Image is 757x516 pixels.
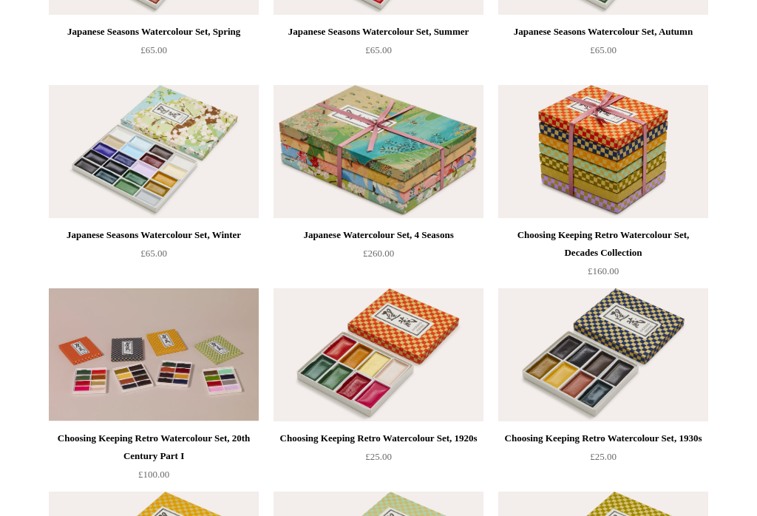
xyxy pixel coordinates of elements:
span: £260.00 [363,248,394,259]
div: Choosing Keeping Retro Watercolour Set, 1920s [277,430,480,448]
a: Choosing Keeping Retro Watercolour Set, 1930s Choosing Keeping Retro Watercolour Set, 1930s [498,289,708,422]
img: Japanese Seasons Watercolour Set, Winter [49,86,259,219]
div: Choosing Keeping Retro Watercolour Set, 1930s [502,430,705,448]
a: Choosing Keeping Retro Watercolour Set, 1920s Choosing Keeping Retro Watercolour Set, 1920s [274,289,483,422]
a: Choosing Keeping Retro Watercolour Set, 1930s £25.00 [498,430,708,491]
a: Japanese Watercolour Set, 4 Seasons Japanese Watercolour Set, 4 Seasons [274,86,483,219]
img: Choosing Keeping Retro Watercolour Set, 20th Century Part I [49,289,259,422]
img: Choosing Keeping Retro Watercolour Set, 1930s [498,289,708,422]
a: Choosing Keeping Retro Watercolour Set, Decades Collection Choosing Keeping Retro Watercolour Set... [498,86,708,219]
div: Japanese Watercolour Set, 4 Seasons [277,227,480,245]
div: Japanese Seasons Watercolour Set, Autumn [502,24,705,41]
div: Choosing Keeping Retro Watercolour Set, 20th Century Part I [52,430,255,466]
a: Japanese Seasons Watercolour Set, Winter £65.00 [49,227,259,288]
span: £25.00 [590,452,617,463]
img: Choosing Keeping Retro Watercolour Set, Decades Collection [498,86,708,219]
span: £65.00 [140,248,167,259]
span: £65.00 [365,45,392,56]
span: £65.00 [140,45,167,56]
a: Japanese Seasons Watercolour Set, Winter Japanese Seasons Watercolour Set, Winter [49,86,259,219]
div: Japanese Seasons Watercolour Set, Summer [277,24,480,41]
a: Japanese Seasons Watercolour Set, Summer £65.00 [274,24,483,84]
div: Japanese Seasons Watercolour Set, Winter [52,227,255,245]
img: Japanese Watercolour Set, 4 Seasons [274,86,483,219]
a: Japanese Seasons Watercolour Set, Spring £65.00 [49,24,259,84]
span: £160.00 [588,266,619,277]
a: Choosing Keeping Retro Watercolour Set, Decades Collection £160.00 [498,227,708,288]
a: Japanese Seasons Watercolour Set, Autumn £65.00 [498,24,708,84]
img: Choosing Keeping Retro Watercolour Set, 1920s [274,289,483,422]
span: £100.00 [138,469,169,481]
a: Choosing Keeping Retro Watercolour Set, 20th Century Part I £100.00 [49,430,259,491]
div: Choosing Keeping Retro Watercolour Set, Decades Collection [502,227,705,262]
span: £25.00 [365,452,392,463]
a: Choosing Keeping Retro Watercolour Set, 20th Century Part I Choosing Keeping Retro Watercolour Se... [49,289,259,422]
span: £65.00 [590,45,617,56]
div: Japanese Seasons Watercolour Set, Spring [52,24,255,41]
a: Choosing Keeping Retro Watercolour Set, 1920s £25.00 [274,430,483,491]
a: Japanese Watercolour Set, 4 Seasons £260.00 [274,227,483,288]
